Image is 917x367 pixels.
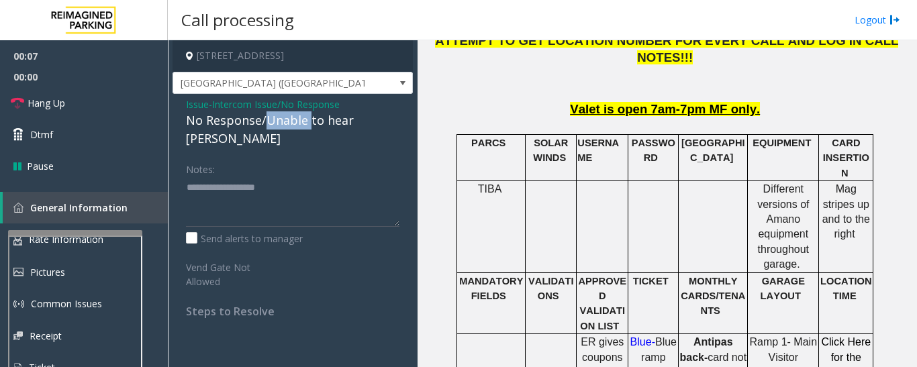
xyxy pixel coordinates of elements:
[630,336,655,348] span: Blue-
[757,183,809,270] span: Different versions of Amano equipment throughout garage
[459,276,523,301] span: MANDATORY FIELDS
[13,203,23,213] img: 'icon'
[183,256,275,289] label: Vend Gate Not Allowed
[632,138,675,163] span: PASSWORD
[3,192,168,223] a: General Information
[681,276,745,317] span: MONTHLY CARDS/TENANTS
[822,183,870,240] span: Mag stripes up and to the right
[570,102,760,116] span: Valet is open 7am-7pm MF only.
[186,111,399,148] div: No Response/Unable to hear [PERSON_NAME]
[761,276,805,301] span: GARAGE LAYOUT
[578,276,626,331] span: APPROVED VALIDATION LIST
[471,138,505,148] span: PARCS
[175,3,301,36] h3: Call processing
[186,158,215,176] label: Notes:
[30,127,53,142] span: Dtmf
[633,276,669,286] span: TICKET
[173,40,413,72] h4: [STREET_ADDRESS]
[28,96,65,110] span: Hang Up
[820,276,872,301] span: LOCATION TIME
[435,34,898,64] span: ATTEMPT TO GET LOCATION NUMBER FOR EVERY CALL AND LOG IN CALL NOTES!!!
[577,138,619,163] span: USERNAME
[528,276,574,301] span: VALIDATIONS
[186,231,303,246] label: Send alerts to manager
[680,336,733,362] span: Antipas back-
[186,97,209,111] span: Issue
[209,98,340,111] span: -
[533,138,568,163] span: SOLAR WINDS
[478,183,502,195] span: TIBA
[681,138,744,163] span: [GEOGRAPHIC_DATA]
[889,13,900,27] img: logout
[753,138,811,148] span: EQUIPMENT
[212,97,340,111] span: Intercom Issue/No Response
[186,305,399,318] h4: Steps to Resolve
[173,72,365,94] span: [GEOGRAPHIC_DATA] ([GEOGRAPHIC_DATA])
[27,159,54,173] span: Pause
[823,138,869,178] span: CARD INSERTION
[797,258,800,270] span: .
[30,201,128,214] span: General Information
[855,13,900,27] a: Logout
